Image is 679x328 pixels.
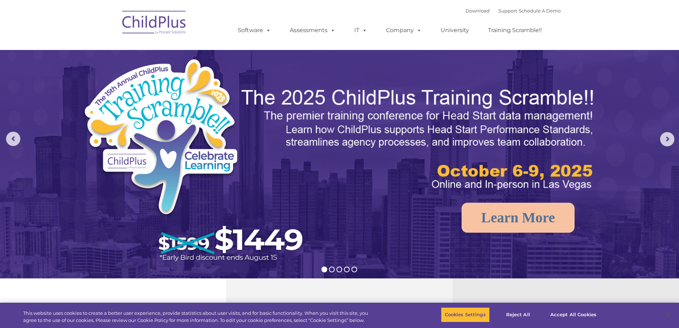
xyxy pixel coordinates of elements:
a: Software [231,23,278,37]
a: University [433,23,476,37]
button: Cookies Settings [441,307,490,322]
button: Reject All [496,307,540,322]
a: Company [379,23,429,37]
a: Support [498,8,517,14]
a: Download [465,8,490,14]
img: ChildPlus by Procare Solutions [119,6,190,41]
span: Phone number [99,76,129,82]
a: Learn More [462,203,575,233]
a: Schedule A Demo [519,8,561,14]
button: Accept All Cookies [546,307,600,322]
span: Last name [99,47,121,52]
div: This website uses cookies to create a better user experience, provide statistics about user visit... [23,310,374,324]
button: Close [660,307,675,323]
font: | [465,8,561,14]
a: IT [347,23,374,37]
a: Training Scramble!! [481,23,549,37]
a: Assessments [283,23,343,37]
